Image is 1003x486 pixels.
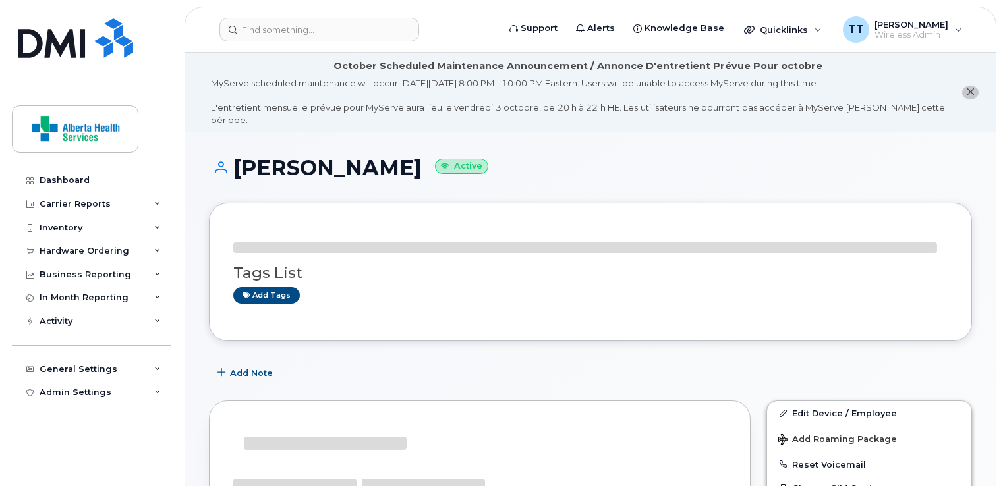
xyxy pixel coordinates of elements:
[233,265,948,281] h3: Tags List
[233,287,300,304] a: Add tags
[211,77,945,126] div: MyServe scheduled maintenance will occur [DATE][DATE] 8:00 PM - 10:00 PM Eastern. Users will be u...
[333,59,822,73] div: October Scheduled Maintenance Announcement / Annonce D'entretient Prévue Pour octobre
[209,361,284,385] button: Add Note
[435,159,488,174] small: Active
[767,425,971,452] button: Add Roaming Package
[767,452,971,476] button: Reset Voicemail
[230,367,273,379] span: Add Note
[962,86,979,99] button: close notification
[778,434,897,446] span: Add Roaming Package
[767,401,971,425] a: Edit Device / Employee
[209,156,972,179] h1: [PERSON_NAME]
